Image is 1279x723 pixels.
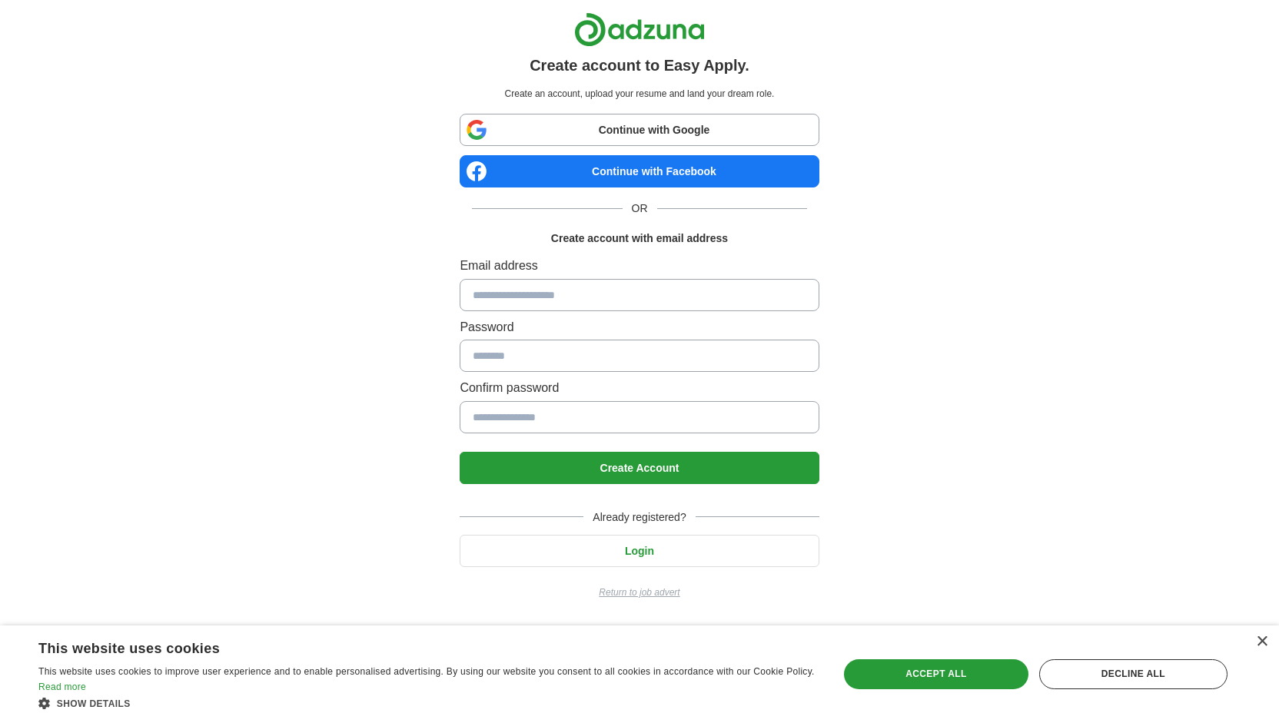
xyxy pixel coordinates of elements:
button: Login [460,535,819,567]
a: Continue with Google [460,114,819,146]
span: This website uses cookies to improve user experience and to enable personalised advertising. By u... [38,666,815,677]
button: Create Account [460,452,819,484]
span: Already registered? [583,509,695,526]
div: This website uses cookies [38,635,776,658]
p: Create an account, upload your resume and land your dream role. [463,87,816,101]
span: Show details [57,698,131,709]
h1: Create account with email address [551,230,728,247]
label: Password [460,317,819,337]
div: Decline all [1039,659,1228,688]
label: Email address [460,256,819,276]
h1: Create account to Easy Apply. [530,53,749,78]
a: Return to job advert [460,585,819,600]
div: Close [1256,636,1267,648]
img: Adzuna logo [574,12,705,47]
label: Confirm password [460,378,819,398]
div: Accept all [844,659,1028,688]
span: OR [623,200,657,217]
div: Show details [38,695,815,711]
a: Continue with Facebook [460,155,819,187]
a: Login [460,545,819,557]
a: Read more, opens a new window [38,682,86,692]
